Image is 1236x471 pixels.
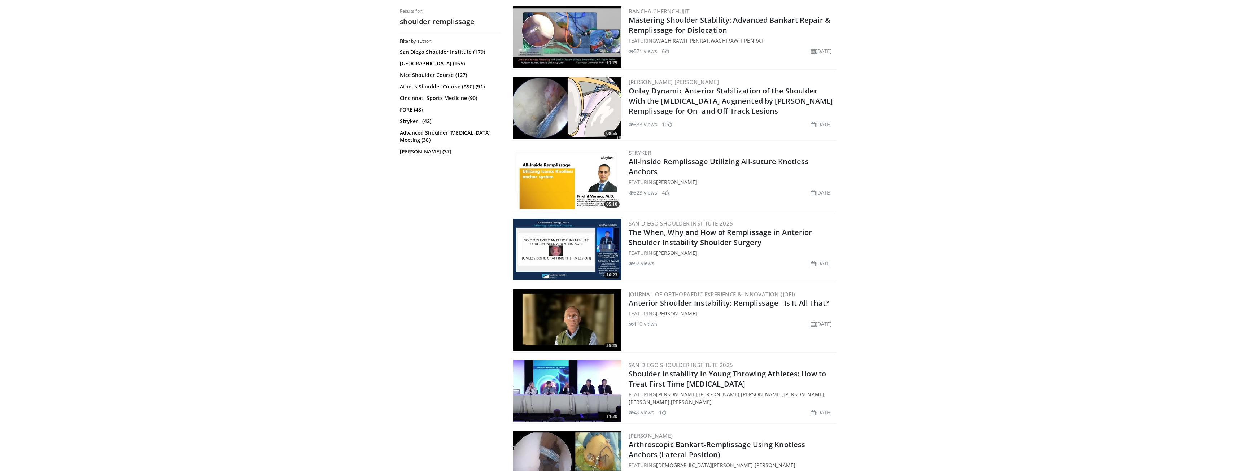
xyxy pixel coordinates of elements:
[513,77,621,139] a: 08:55
[513,360,621,422] img: 51fa72f2-ec25-45c4-9e8e-b591c9cdd494.300x170_q85_crop-smart_upscale.jpg
[400,38,501,44] h3: Filter by author:
[629,260,655,267] li: 62 views
[513,77,621,139] img: fd500c81-92bc-49de-86bd-bb5d05cf7d6c.300x170_q85_crop-smart_upscale.jpg
[656,391,697,398] a: [PERSON_NAME]
[659,409,666,416] li: 1
[513,6,621,68] a: 11:29
[400,48,499,56] a: San Diego Shoulder Institute (179)
[629,78,719,86] a: [PERSON_NAME] [PERSON_NAME]
[629,432,673,439] a: [PERSON_NAME]
[604,272,620,278] span: 10:23
[629,149,651,156] a: Stryker
[783,391,824,398] a: [PERSON_NAME]
[400,8,501,14] p: Results for:
[629,37,835,44] div: FEATURING ,
[629,398,669,405] a: [PERSON_NAME]
[629,86,833,116] a: Onlay Dynamic Anterior Stabilization of the Shoulder With the [MEDICAL_DATA] Augmented by [PERSON...
[513,148,621,209] a: 05:10
[400,17,501,26] h2: shoulder remplissage
[629,178,835,186] div: FEATURING
[629,227,812,247] a: The When, Why and How of Remplissage in Anterior Shoulder Instability Shoulder Surgery
[400,71,499,79] a: Nice Shoulder Course (127)
[656,462,753,468] a: [DEMOGRAPHIC_DATA][PERSON_NAME]
[604,201,620,208] span: 05:10
[400,118,499,125] a: Stryker . (42)
[811,260,832,267] li: [DATE]
[604,343,620,349] span: 55:25
[629,220,733,227] a: San Diego Shoulder Institute 2025
[604,130,620,137] span: 08:55
[629,157,809,176] a: All-inside Remplissage Utilizing All-suture Knotless Anchors
[400,148,499,155] a: [PERSON_NAME] (37)
[629,461,835,469] div: FEATURING ,
[656,249,697,256] a: [PERSON_NAME]
[513,360,621,422] a: 11:20
[699,391,739,398] a: [PERSON_NAME]
[671,398,712,405] a: [PERSON_NAME]
[513,6,621,68] img: 12bfd8a1-61c9-4857-9f26-c8a25e8997c8.300x170_q85_crop-smart_upscale.jpg
[662,121,672,128] li: 10
[811,121,832,128] li: [DATE]
[656,179,697,186] a: [PERSON_NAME]
[629,310,835,317] div: FEATURING
[629,391,835,406] div: FEATURING , , , , ,
[400,83,499,90] a: Athens Shoulder Course (ASC) (91)
[656,37,709,44] a: Wachirawit Penrat
[629,189,658,196] li: 323 views
[629,298,829,308] a: Anterior Shoulder Instability: Remplissage - Is It All That?
[629,121,658,128] li: 333 views
[400,95,499,102] a: Cincinnati Sports Medicine (90)
[656,310,697,317] a: [PERSON_NAME]
[400,106,499,113] a: FORE (48)
[811,409,832,416] li: [DATE]
[400,60,499,67] a: [GEOGRAPHIC_DATA] (165)
[629,440,805,459] a: Arthroscopic Bankart-Remplissage Using Knotless Anchors (Lateral Position)
[811,189,832,196] li: [DATE]
[755,462,795,468] a: [PERSON_NAME]
[629,361,733,368] a: San Diego Shoulder Institute 2025
[741,391,782,398] a: [PERSON_NAME]
[400,129,499,144] a: Advanced Shoulder [MEDICAL_DATA] Meeting (38)
[513,219,621,280] a: 10:23
[604,413,620,420] span: 11:20
[513,219,621,280] img: 2f6e51b9-f29a-4f37-aa20-2e61f3c346eb.300x170_q85_crop-smart_upscale.jpg
[629,15,831,35] a: Mastering Shoulder Stability: Advanced Bankart Repair & Remplissage for Dislocation
[513,148,621,209] img: 0dbaa052-54c8-49be-8279-c70a6c51c0f9.300x170_q85_crop-smart_upscale.jpg
[629,291,795,298] a: Journal of Orthopaedic Experience & Innovation (JOEI)
[629,47,658,55] li: 571 views
[513,289,621,351] a: 55:25
[604,60,620,66] span: 11:29
[711,37,764,44] a: Wachirawit Penrat
[629,369,826,389] a: Shoulder Instability in Young Throwing Athletes: How to Treat First Time [MEDICAL_DATA]
[629,320,658,328] li: 110 views
[662,189,669,196] li: 4
[629,409,655,416] li: 49 views
[629,8,690,15] a: Bancha Chernchujit
[811,320,832,328] li: [DATE]
[629,249,835,257] div: FEATURING
[811,47,832,55] li: [DATE]
[662,47,669,55] li: 6
[513,289,621,351] img: 3b48bf42-fdcd-4178-941f-67275b319f69.300x170_q85_crop-smart_upscale.jpg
